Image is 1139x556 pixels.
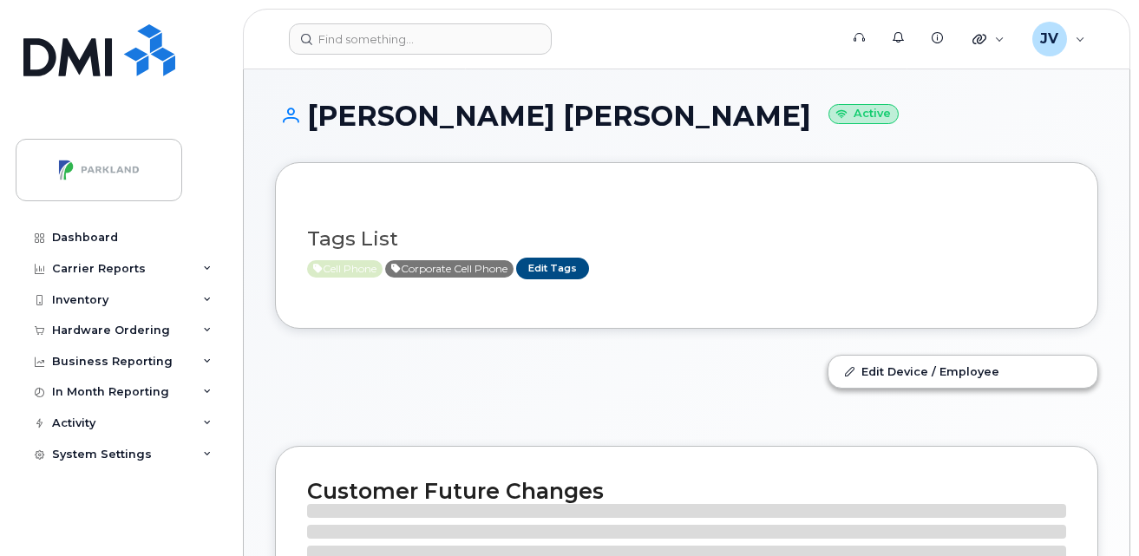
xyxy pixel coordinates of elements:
[828,104,899,124] small: Active
[307,478,1066,504] h2: Customer Future Changes
[307,260,383,278] span: Active
[275,101,1098,131] h1: [PERSON_NAME] [PERSON_NAME]
[516,258,589,279] a: Edit Tags
[307,228,1066,250] h3: Tags List
[385,260,514,278] span: Active
[828,356,1097,387] a: Edit Device / Employee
